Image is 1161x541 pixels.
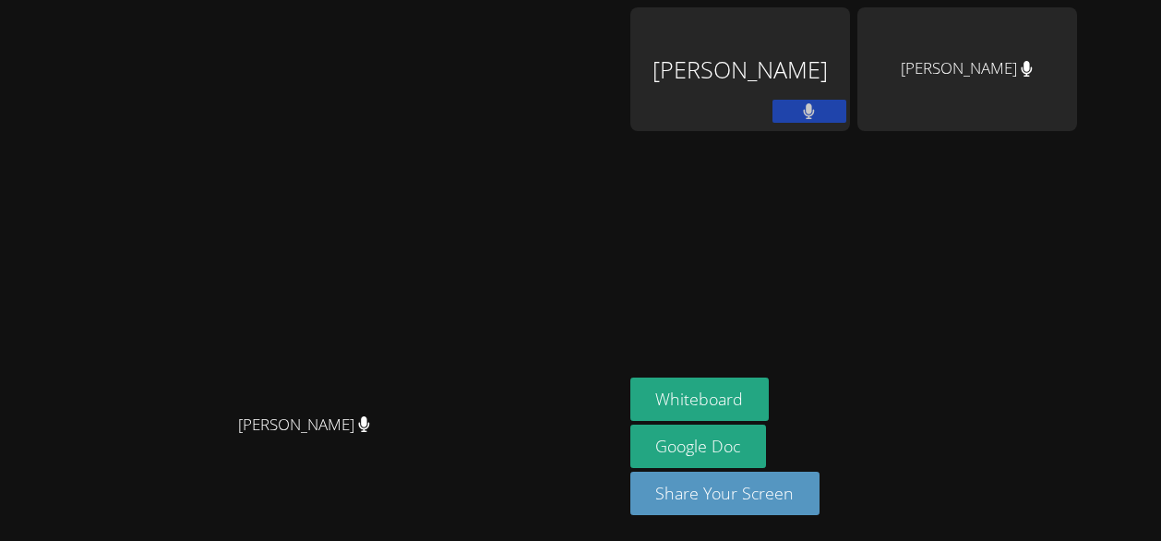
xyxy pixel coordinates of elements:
[630,378,770,421] button: Whiteboard
[630,472,820,515] button: Share Your Screen
[857,7,1077,131] div: [PERSON_NAME]
[630,7,850,131] div: [PERSON_NAME]
[238,412,370,439] span: [PERSON_NAME]
[630,425,767,468] a: Google Doc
